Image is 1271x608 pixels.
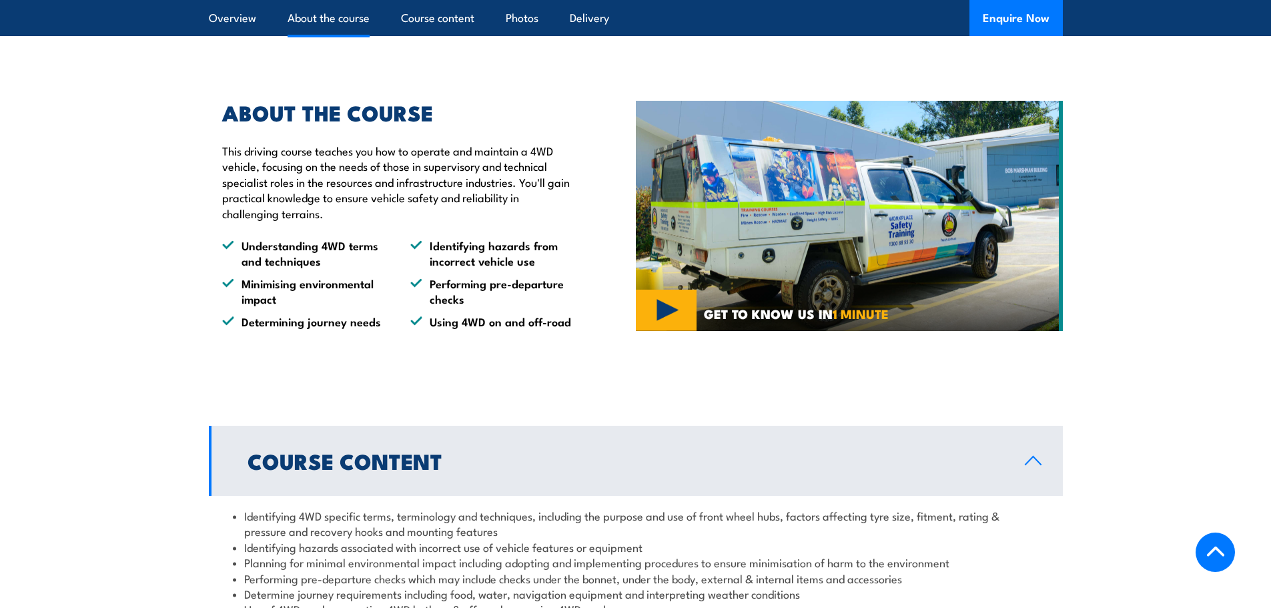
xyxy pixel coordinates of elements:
[222,314,386,329] li: Determining journey needs
[233,508,1039,539] li: Identifying 4WD specific terms, terminology and techniques, including the purpose and use of fron...
[410,276,574,307] li: Performing pre-departure checks
[233,586,1039,601] li: Determine journey requirements including food, water, navigation equipment and interpreting weath...
[248,451,1003,470] h2: Course Content
[233,539,1039,555] li: Identifying hazards associated with incorrect use of vehicle features or equipment
[833,304,889,323] strong: 1 MINUTE
[222,103,574,121] h2: ABOUT THE COURSE
[233,571,1039,586] li: Performing pre-departure checks which may include checks under the bonnet, under the body, extern...
[410,238,574,269] li: Identifying hazards from incorrect vehicle use
[222,143,574,221] p: This driving course teaches you how to operate and maintain a 4WD vehicle, focusing on the needs ...
[233,555,1039,570] li: Planning for minimal environmental impact including adopting and implementing procedures to ensur...
[410,314,574,329] li: Using 4WD on and off-road
[209,426,1063,496] a: Course Content
[636,101,1063,332] img: Website Video Tile (3)
[704,308,889,320] span: GET TO KNOW US IN
[222,238,386,269] li: Understanding 4WD terms and techniques
[222,276,386,307] li: Minimising environmental impact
